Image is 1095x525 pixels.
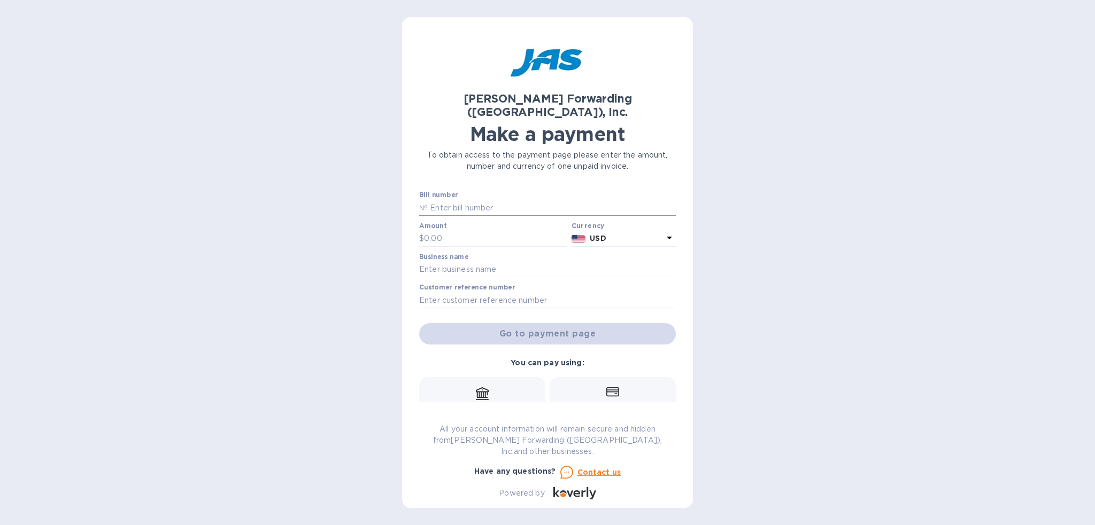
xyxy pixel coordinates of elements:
u: Contact us [577,468,621,476]
b: You can pay using: [511,358,584,367]
label: Business name [419,254,468,260]
b: Currency [572,222,605,230]
input: Enter customer reference number [419,292,676,308]
input: Enter bill number [428,200,676,216]
label: Amount [419,223,446,229]
input: Enter business name [419,262,676,278]
h1: Make a payment [419,123,676,145]
label: Customer reference number [419,285,515,291]
p: To obtain access to the payment page please enter the amount, number and currency of one unpaid i... [419,150,676,172]
b: Have any questions? [474,467,556,475]
b: [PERSON_NAME] Forwarding ([GEOGRAPHIC_DATA]), Inc. [464,92,632,119]
label: Bill number [419,192,458,199]
p: Powered by [499,488,544,499]
p: № [419,202,428,214]
p: $ [419,233,424,244]
input: 0.00 [424,231,567,247]
p: All your account information will remain secure and hidden from [PERSON_NAME] Forwarding ([GEOGRA... [419,424,676,457]
img: USD [572,235,586,242]
b: USD [590,234,606,242]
